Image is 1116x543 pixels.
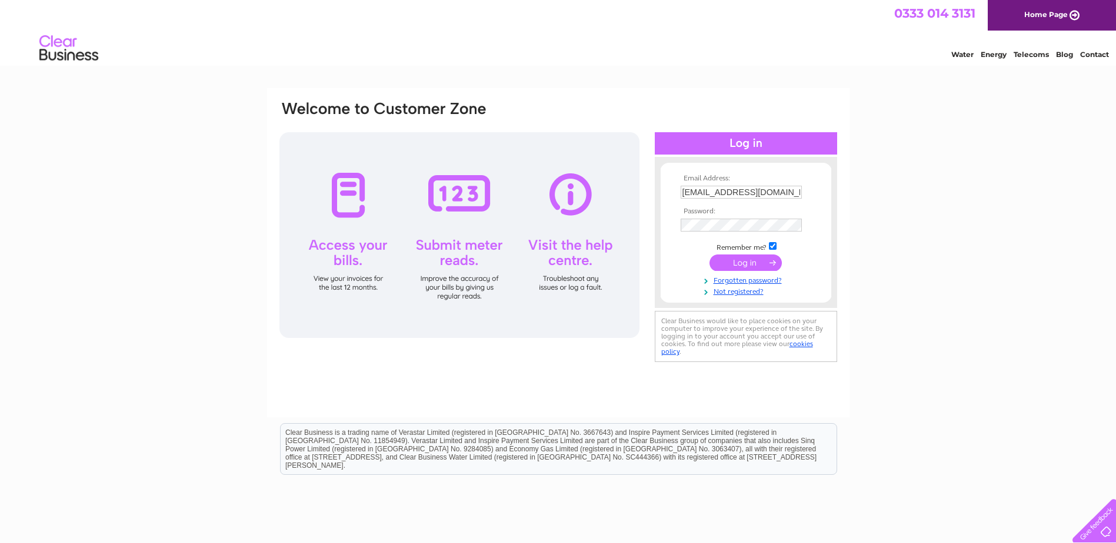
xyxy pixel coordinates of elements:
[678,207,814,216] th: Password:
[951,50,974,59] a: Water
[894,6,975,21] a: 0333 014 3131
[1080,50,1109,59] a: Contact
[39,31,99,66] img: logo.png
[681,274,814,285] a: Forgotten password?
[1014,50,1049,59] a: Telecoms
[661,340,813,356] a: cookies policy
[709,254,782,271] input: Submit
[678,175,814,183] th: Email Address:
[678,240,814,252] td: Remember me?
[681,285,814,296] a: Not registered?
[655,311,837,362] div: Clear Business would like to place cookies on your computer to improve your experience of the sit...
[281,6,837,57] div: Clear Business is a trading name of Verastar Limited (registered in [GEOGRAPHIC_DATA] No. 3667643...
[1056,50,1073,59] a: Blog
[981,50,1007,59] a: Energy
